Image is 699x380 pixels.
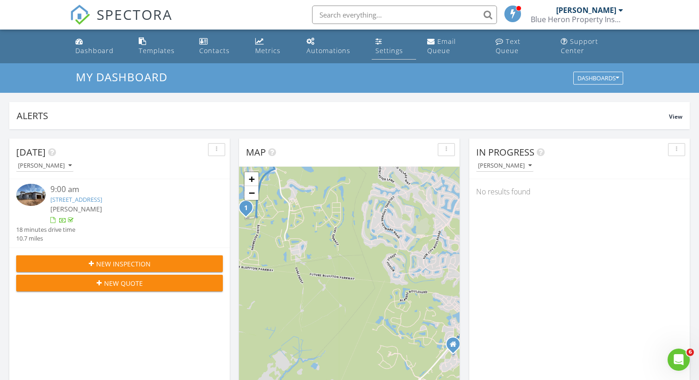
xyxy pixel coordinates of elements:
[246,146,266,158] span: Map
[16,275,223,291] button: New Quote
[76,69,167,84] span: My Dashboard
[139,46,175,55] div: Templates
[70,5,90,25] img: The Best Home Inspection Software - Spectora
[17,109,669,122] div: Alerts
[16,184,223,243] a: 9:00 am [STREET_ADDRESS] [PERSON_NAME] 18 minutes drive time 10.7 miles
[199,46,230,55] div: Contacts
[16,255,223,272] button: New Inspection
[375,46,403,55] div: Settings
[196,33,244,60] a: Contacts
[531,15,623,24] div: Blue Heron Property Inspections
[556,6,616,15] div: [PERSON_NAME]
[561,37,598,55] div: Support Center
[18,163,72,169] div: [PERSON_NAME]
[303,33,364,60] a: Automations (Basic)
[478,163,532,169] div: [PERSON_NAME]
[16,225,75,234] div: 18 minutes drive time
[476,160,533,172] button: [PERSON_NAME]
[75,46,114,55] div: Dashboard
[372,33,416,60] a: Settings
[96,259,151,269] span: New Inspection
[16,160,74,172] button: [PERSON_NAME]
[251,33,295,60] a: Metrics
[104,278,143,288] span: New Quote
[70,12,172,32] a: SPECTORA
[577,75,619,82] div: Dashboards
[16,234,75,243] div: 10.7 miles
[668,349,690,371] iframe: Intercom live chat
[669,113,682,121] span: View
[50,205,102,213] span: [PERSON_NAME]
[16,184,46,206] img: 9374282%2Freports%2Fb2274930-20c4-4de9-b1e0-86db89701b13%2Fcover_photos%2FtlDgwLsqQSLSKqnGZHsa%2F...
[496,37,521,55] div: Text Queue
[244,205,248,211] i: 1
[255,46,281,55] div: Metrics
[557,33,627,60] a: Support Center
[246,207,251,213] div: 352 Blue Starfish Ln, Hardeeville, SC 29927
[573,72,623,85] button: Dashboards
[245,186,258,200] a: Zoom out
[16,146,46,158] span: [DATE]
[427,37,456,55] div: Email Queue
[469,179,690,204] div: No results found
[72,33,127,60] a: Dashboard
[97,5,172,24] span: SPECTORA
[492,33,549,60] a: Text Queue
[476,146,534,158] span: In Progress
[423,33,484,60] a: Email Queue
[312,6,497,24] input: Search everything...
[135,33,188,60] a: Templates
[245,172,258,186] a: Zoom in
[687,349,694,356] span: 6
[453,344,459,350] div: 13 Sago Palm Dr, Bluffton SC 29910
[307,46,350,55] div: Automations
[50,184,205,195] div: 9:00 am
[50,195,102,204] a: [STREET_ADDRESS]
